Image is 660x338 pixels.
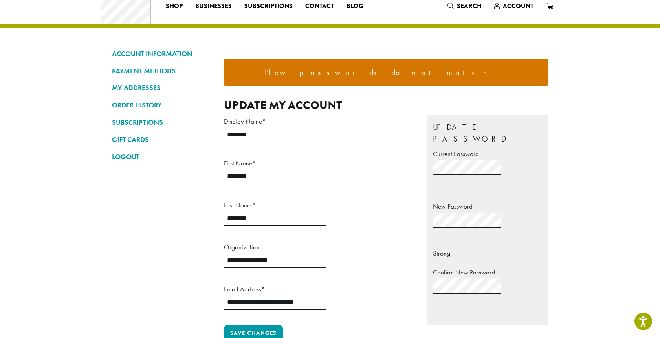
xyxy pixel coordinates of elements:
div: Strong [433,247,542,260]
span: Contact [305,2,334,11]
legend: Update Password [433,121,542,145]
li: New passwords do not match. [230,65,542,80]
a: LOGOUT [112,150,212,164]
label: First Name [224,157,326,169]
h2: Update My Account [224,98,548,112]
span: Blog [346,2,363,11]
label: Organization [224,241,326,253]
label: Confirm New Password [433,266,542,278]
span: Account [503,2,533,11]
span: Subscriptions [244,2,293,11]
a: GIFT CARDS [112,133,212,146]
span: Search [457,2,482,11]
a: SUBSCRIPTIONS [112,116,212,129]
span: Shop [166,2,183,11]
span: Businesses [195,2,232,11]
label: Current Password [433,148,542,160]
a: ACCOUNT INFORMATION [112,47,212,60]
label: New Password [433,200,542,213]
label: Display Name [224,115,415,127]
label: Last Name [224,199,326,211]
label: Email Address [224,283,326,295]
a: ORDER HISTORY [112,98,212,112]
a: PAYMENT METHODS [112,64,212,78]
a: MY ADDRESSES [112,81,212,94]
